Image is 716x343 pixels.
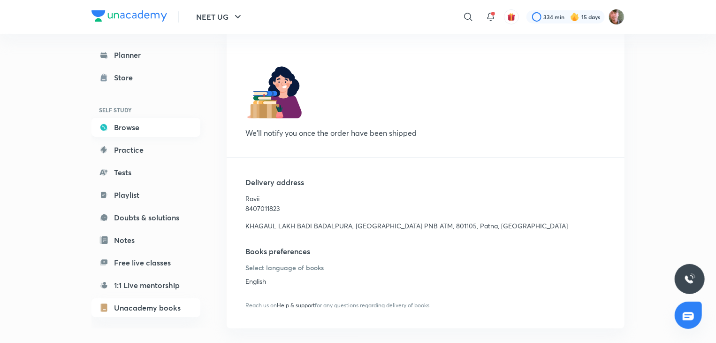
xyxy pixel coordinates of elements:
p: English [245,273,606,286]
a: Browse [91,118,200,137]
div: Store [114,72,138,83]
a: Unacademy books [91,298,200,317]
img: ttu [684,273,695,285]
a: 1:1 Live mentorship [91,276,200,295]
h5: Delivery address [245,177,606,188]
img: - [245,62,302,118]
a: Practice [91,140,200,159]
a: Planner [91,46,200,64]
img: Ravii [609,9,625,25]
img: streak [570,12,579,22]
a: Store [91,68,200,87]
p: Ravii [245,194,606,203]
a: Company Logo [91,10,167,24]
a: Playlist [91,186,200,204]
p: 8407011823 [245,203,606,213]
p: KHAGAUL LAKH BADI BADALPURA, [GEOGRAPHIC_DATA] PNB ATM, 801105, Patna, [GEOGRAPHIC_DATA] [245,221,606,231]
span: Help & support [277,302,315,309]
p: Select language of books [245,263,606,273]
a: Notes [91,231,200,249]
h5: We’ll notify you once the order have been shipped [245,127,489,139]
p: Reach us on for any questions regarding delivery of books [245,286,606,310]
img: Company Logo [91,10,167,22]
a: Doubts & solutions [91,208,200,227]
img: avatar [507,13,516,21]
h5: Books preferences [245,246,606,263]
button: avatar [504,9,519,24]
button: NEET UG [190,8,249,26]
h6: SELF STUDY [91,102,200,118]
a: Free live classes [91,253,200,272]
a: Tests [91,163,200,182]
